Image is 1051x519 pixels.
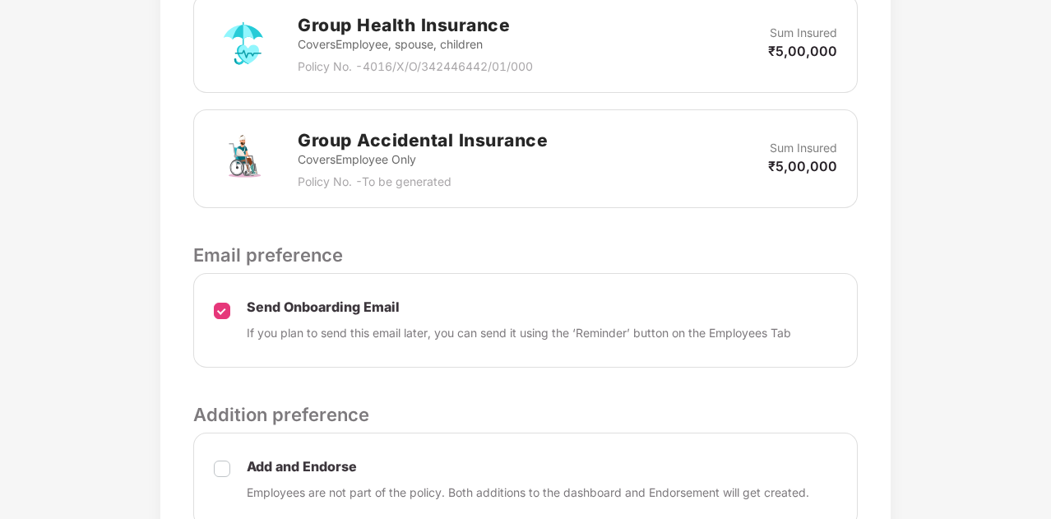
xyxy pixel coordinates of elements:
p: Email preference [193,241,858,269]
p: Covers Employee Only [298,151,548,169]
h2: Group Health Insurance [298,12,533,39]
p: Send Onboarding Email [247,299,791,316]
p: ₹5,00,000 [768,42,837,60]
p: Add and Endorse [247,458,809,475]
p: If you plan to send this email later, you can send it using the ‘Reminder’ button on the Employee... [247,324,791,342]
p: Addition preference [193,401,858,429]
h2: Group Accidental Insurance [298,127,548,154]
p: Covers Employee, spouse, children [298,35,533,53]
p: Policy No. - 4016/X/O/342446442/01/000 [298,58,533,76]
p: Policy No. - To be generated [298,173,548,191]
p: ₹5,00,000 [768,157,837,175]
p: Sum Insured [770,24,837,42]
img: svg+xml;base64,PHN2ZyB4bWxucz0iaHR0cDovL3d3dy53My5vcmcvMjAwMC9zdmciIHdpZHRoPSI3MiIgaGVpZ2h0PSI3Mi... [214,129,273,188]
p: Sum Insured [770,139,837,157]
img: svg+xml;base64,PHN2ZyB4bWxucz0iaHR0cDovL3d3dy53My5vcmcvMjAwMC9zdmciIHdpZHRoPSI3MiIgaGVpZ2h0PSI3Mi... [214,14,273,73]
p: Employees are not part of the policy. Both additions to the dashboard and Endorsement will get cr... [247,484,809,502]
